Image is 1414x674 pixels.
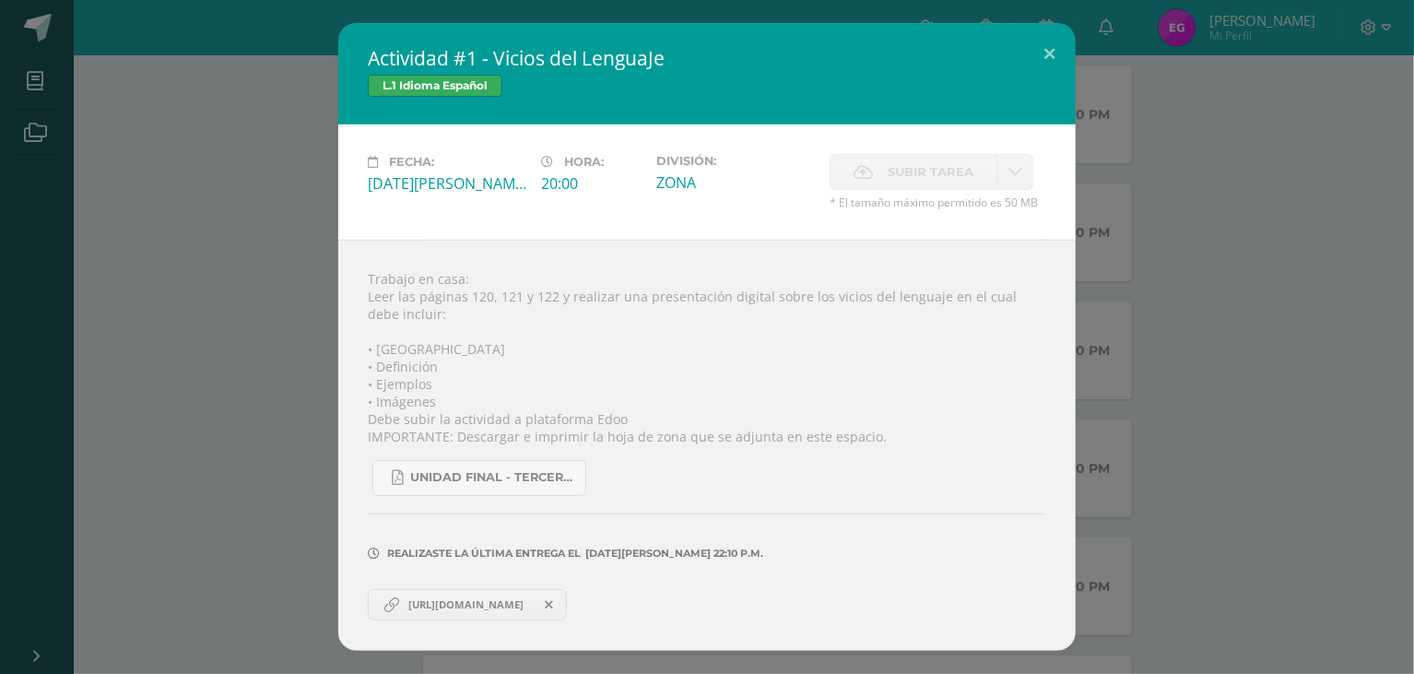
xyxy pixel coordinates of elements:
span: UNIDAD FINAL - TERCERO BASICO A-B-C.pdf [410,470,576,485]
span: Remover entrega [535,595,566,615]
span: [DATE][PERSON_NAME] 22:10 p.m. [581,553,763,554]
span: * El tamaño máximo permitido es 50 MB [830,195,1046,210]
span: Fecha: [389,155,434,169]
span: Subir tarea [888,155,973,189]
div: [DATE][PERSON_NAME] [368,173,526,194]
span: Hora: [564,155,604,169]
a: [URL][DOMAIN_NAME] [368,589,567,621]
a: UNIDAD FINAL - TERCERO BASICO A-B-C.pdf [372,460,586,496]
div: 20:00 [541,173,642,194]
label: La fecha de entrega ha expirado [830,154,997,190]
h2: Actividad #1 - Vicios del LenguaJe [368,45,1046,71]
label: División: [656,154,815,168]
span: [URL][DOMAIN_NAME] [400,597,534,612]
div: ZONA [656,172,815,193]
span: L.1 Idioma Español [368,75,502,97]
a: La fecha de entrega ha expirado [997,154,1033,190]
button: Close (Esc) [1023,23,1076,86]
span: Realizaste la última entrega el [387,547,581,560]
div: Trabajo en casa: Leer las páginas 120, 121 y 122 y realizar una presentación digital sobre los vi... [338,240,1076,651]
